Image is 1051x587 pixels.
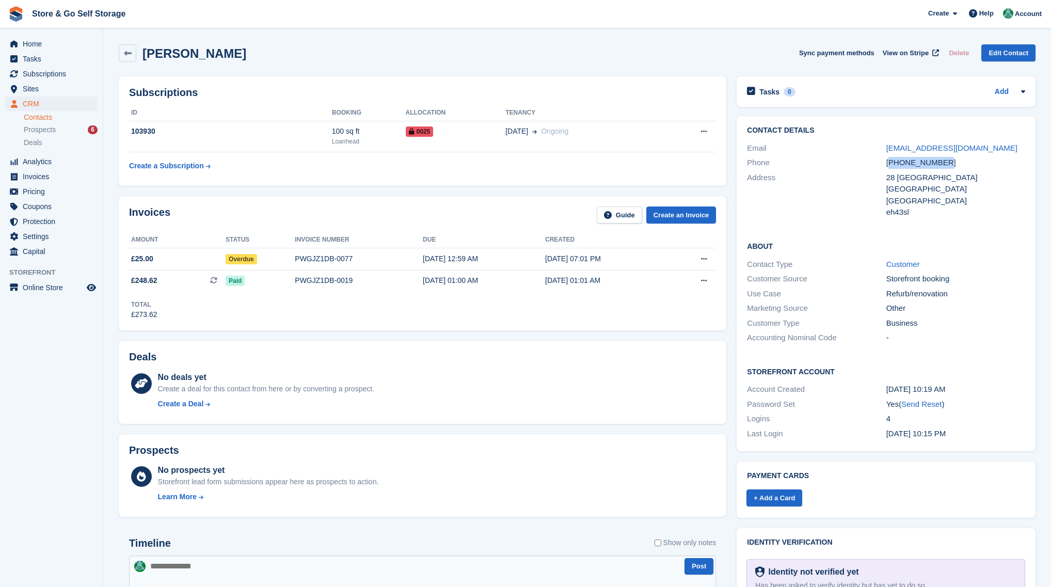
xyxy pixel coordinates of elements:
a: Learn More [158,491,379,502]
label: Show only notes [655,537,716,548]
span: Sites [23,82,85,96]
h2: About [747,241,1025,251]
div: [DATE] 07:01 PM [545,253,668,264]
div: [GEOGRAPHIC_DATA] [886,183,1025,195]
div: Password Set [747,399,886,410]
a: menu [5,154,98,169]
a: Deals [24,137,98,148]
span: Create [928,8,949,19]
span: ( ) [899,400,944,408]
div: [DATE] 12:59 AM [423,253,545,264]
h2: Timeline [129,537,171,549]
h2: [PERSON_NAME] [142,46,246,60]
h2: Invoices [129,207,170,224]
a: Contacts [24,113,98,122]
div: Total [131,300,157,309]
th: Status [226,232,295,248]
span: Deals [24,138,42,148]
img: Adeel Hussain [134,561,146,572]
button: Sync payment methods [799,44,874,61]
div: Create a Deal [158,399,204,409]
span: Account [1015,9,1042,19]
th: Amount [129,232,226,248]
div: Logins [747,413,886,425]
div: Other [886,303,1025,314]
a: menu [5,280,98,295]
div: £273.62 [131,309,157,320]
span: Tasks [23,52,85,66]
div: eh43sl [886,207,1025,218]
a: Add [995,86,1009,98]
div: Yes [886,399,1025,410]
a: Create a Deal [158,399,374,409]
a: menu [5,37,98,51]
div: Contact Type [747,259,886,271]
h2: Identity verification [747,538,1025,547]
div: Account Created [747,384,886,395]
div: [DATE] 01:01 AM [545,275,668,286]
div: Create a Subscription [129,161,204,171]
div: Identity not verified yet [765,566,859,578]
time: 2025-06-01 21:15:19 UTC [886,429,946,438]
div: 103930 [129,126,332,137]
span: Coupons [23,199,85,214]
span: CRM [23,97,85,111]
div: [GEOGRAPHIC_DATA] [886,195,1025,207]
a: menu [5,169,98,184]
span: Protection [23,214,85,229]
span: Overdue [226,254,257,264]
a: + Add a Card [746,489,802,506]
div: 28 [GEOGRAPHIC_DATA] [886,172,1025,184]
a: menu [5,52,98,66]
a: View on Stripe [879,44,941,61]
a: Customer [886,260,920,268]
th: Invoice number [295,232,423,248]
span: [DATE] [505,126,528,137]
a: menu [5,97,98,111]
button: Delete [945,44,973,61]
div: 4 [886,413,1025,425]
a: [EMAIL_ADDRESS][DOMAIN_NAME] [886,144,1017,152]
span: Help [979,8,994,19]
a: Create a Subscription [129,156,211,176]
div: Address [747,172,886,218]
div: [PHONE_NUMBER] [886,157,1025,169]
input: Show only notes [655,537,661,548]
div: Loanhead [332,137,406,146]
div: 0 [784,87,795,97]
span: Subscriptions [23,67,85,81]
div: 100 sq ft [332,126,406,137]
th: Allocation [406,105,506,121]
span: Storefront [9,267,103,278]
span: Prospects [24,125,56,135]
span: Home [23,37,85,51]
span: Capital [23,244,85,259]
button: Post [684,558,713,575]
h2: Storefront Account [747,366,1025,376]
a: menu [5,199,98,214]
div: Learn More [158,491,197,502]
img: stora-icon-8386f47178a22dfd0bd8f6a31ec36ba5ce8667c1dd55bd0f319d3a0aa187defe.svg [8,6,24,22]
span: Invoices [23,169,85,184]
div: Business [886,318,1025,329]
h2: Payment cards [747,472,1025,480]
h2: Subscriptions [129,87,716,99]
span: Ongoing [541,127,568,135]
a: menu [5,184,98,199]
a: menu [5,229,98,244]
a: Store & Go Self Storage [28,5,130,22]
span: £248.62 [131,275,157,286]
h2: Deals [129,351,156,363]
a: Edit Contact [981,44,1036,61]
div: Use Case [747,288,886,300]
th: Due [423,232,545,248]
div: Email [747,142,886,154]
div: Customer Type [747,318,886,329]
div: Last Login [747,428,886,440]
div: Storefront booking [886,273,1025,285]
div: No deals yet [158,371,374,384]
a: Create an Invoice [646,207,716,224]
div: - [886,332,1025,344]
div: PWGJZ1DB-0077 [295,253,423,264]
div: Marketing Source [747,303,886,314]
